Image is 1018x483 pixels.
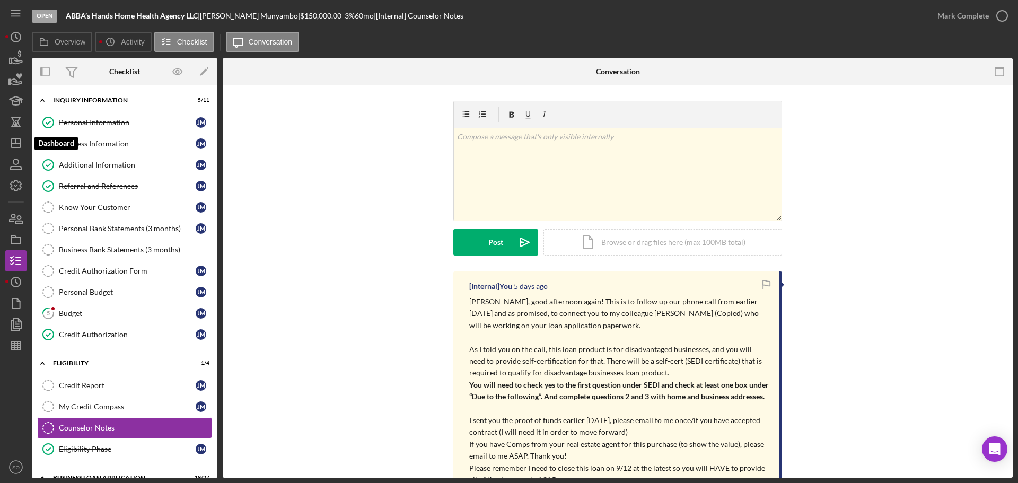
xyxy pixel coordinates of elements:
div: J M [196,401,206,412]
div: J M [196,181,206,191]
div: ELIGIBILITY [53,360,183,366]
div: Business Bank Statements (3 months) [59,245,212,254]
a: Credit AuthorizationJM [37,324,212,345]
div: Open [32,10,57,23]
a: My Credit CompassJM [37,396,212,417]
div: Budget [59,309,196,318]
div: J M [196,308,206,319]
a: Referral and ReferencesJM [37,175,212,197]
a: Personal Bank Statements (3 months)JM [37,218,212,239]
div: $150,000.00 [300,12,345,20]
div: [PERSON_NAME] Munyambo | [200,12,300,20]
tspan: 5 [47,310,50,317]
div: Know Your Customer [59,203,196,212]
div: Counselor Notes [59,424,212,432]
div: Conversation [596,67,640,76]
div: Additional Information [59,161,196,169]
div: 19 / 27 [190,475,209,481]
label: Checklist [177,38,207,46]
time: 2025-08-21 20:34 [514,282,548,291]
div: Mark Complete [937,5,989,27]
a: Counselor Notes [37,417,212,438]
div: | [66,12,200,20]
a: Credit Authorization FormJM [37,260,212,282]
button: SO [5,456,27,478]
div: [Internal] You [469,282,512,291]
a: Additional InformationJM [37,154,212,175]
div: Checklist [109,67,140,76]
a: Business InformationJM [37,133,212,154]
p: As I told you on the call, this loan product is for disadvantaged businesses, and you will need t... [469,344,769,379]
button: Mark Complete [927,5,1013,27]
div: Credit Authorization Form [59,267,196,275]
a: Personal BudgetJM [37,282,212,303]
div: 1 / 4 [190,360,209,366]
div: Personal Bank Statements (3 months) [59,224,196,233]
div: Eligibility Phase [59,445,196,453]
div: J M [196,160,206,170]
label: Overview [55,38,85,46]
div: J M [196,444,206,454]
div: J M [196,117,206,128]
div: Post [488,229,503,256]
div: J M [196,138,206,149]
label: Conversation [249,38,293,46]
div: Business Information [59,139,196,148]
div: My Credit Compass [59,402,196,411]
button: Conversation [226,32,300,52]
a: Personal InformationJM [37,112,212,133]
button: Overview [32,32,92,52]
a: 5BudgetJM [37,303,212,324]
div: BUSINESS LOAN APPLICATION [53,475,183,481]
div: J M [196,287,206,297]
div: 60 mo [355,12,374,20]
button: Post [453,229,538,256]
a: Credit ReportJM [37,375,212,396]
b: ABBA’s Hands Home Health Agency LLC [66,11,198,20]
button: Checklist [154,32,214,52]
div: Credit Authorization [59,330,196,339]
a: Eligibility PhaseJM [37,438,212,460]
a: Know Your CustomerJM [37,197,212,218]
div: Referral and References [59,182,196,190]
p: If you have Comps from your real estate agent for this purchase (to show the value), please email... [469,438,769,462]
p: I sent you the proof of funds earlier [DATE], please email to me once/if you have accepted contra... [469,415,769,438]
strong: You will need to check yes to the first question under SEDI and check at least one box under “Due... [469,380,770,401]
label: Activity [121,38,144,46]
div: J M [196,202,206,213]
p: [PERSON_NAME], good afternoon again! This is to follow up our phone call from earlier [DATE] and ... [469,296,769,331]
button: Activity [95,32,151,52]
a: Business Bank Statements (3 months) [37,239,212,260]
div: J M [196,266,206,276]
div: | [Internal] Counselor Notes [374,12,463,20]
div: Open Intercom Messenger [982,436,1007,462]
div: J M [196,380,206,391]
div: 5 / 11 [190,97,209,103]
div: INQUIRY INFORMATION [53,97,183,103]
div: Personal Information [59,118,196,127]
text: SO [12,464,20,470]
div: Credit Report [59,381,196,390]
div: J M [196,329,206,340]
div: 3 % [345,12,355,20]
div: J M [196,223,206,234]
div: Personal Budget [59,288,196,296]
